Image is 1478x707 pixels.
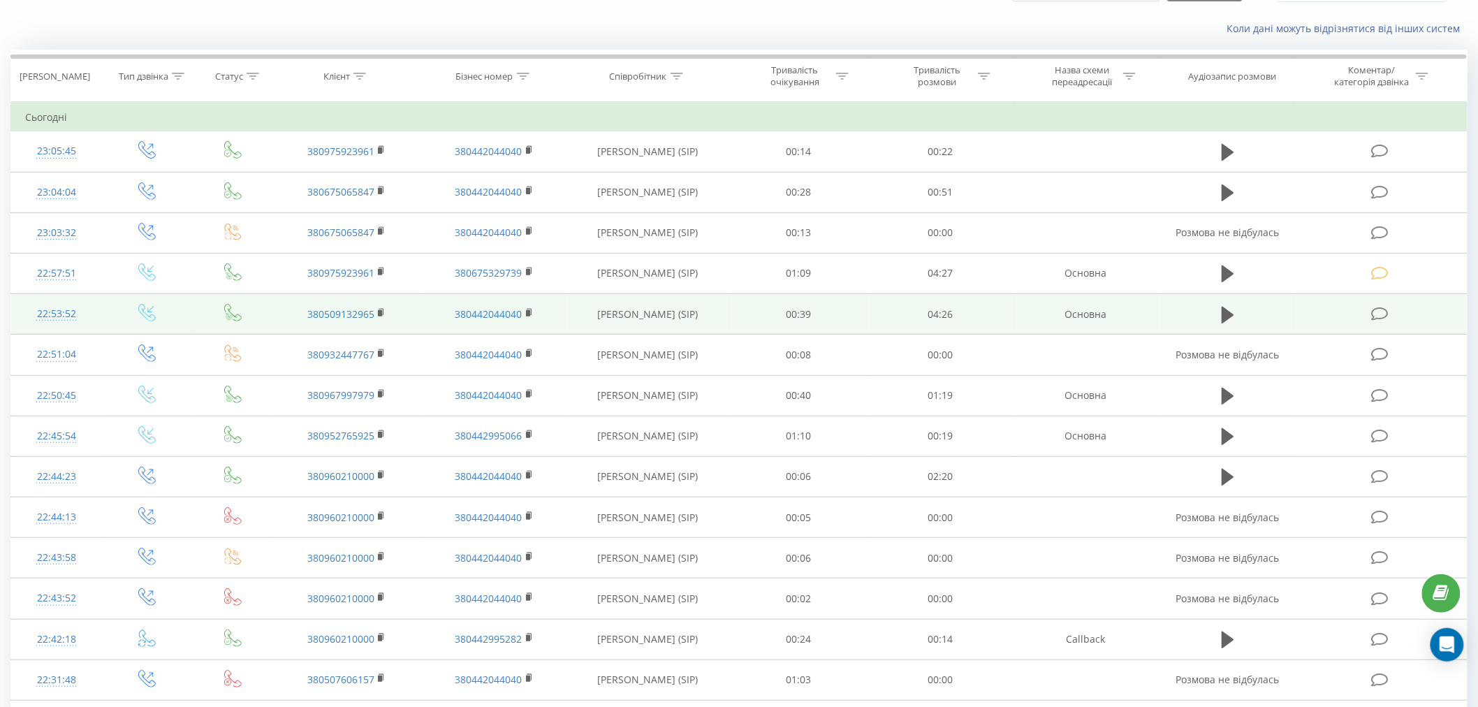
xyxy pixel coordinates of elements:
a: 380442044040 [455,307,522,321]
td: [PERSON_NAME] (SIP) [568,172,727,212]
a: 380975923961 [307,266,374,279]
div: Бізнес номер [456,71,513,82]
span: Розмова не відбулась [1176,592,1280,605]
td: Callback [1012,619,1160,659]
td: Основна [1012,375,1160,416]
td: Основна [1012,294,1160,335]
a: 380507606157 [307,673,374,686]
td: Сьогодні [11,103,1468,131]
td: 00:14 [727,131,870,172]
div: [PERSON_NAME] [20,71,90,82]
a: 380932447767 [307,348,374,361]
div: 22:57:51 [25,260,88,287]
td: 00:40 [727,375,870,416]
td: [PERSON_NAME] (SIP) [568,578,727,619]
a: Коли дані можуть відрізнятися вiд інших систем [1227,22,1468,35]
td: 00:28 [727,172,870,212]
a: 380960210000 [307,592,374,605]
td: 00:00 [870,659,1012,700]
td: 04:27 [870,253,1012,293]
div: 23:05:45 [25,138,88,165]
a: 380442044040 [455,551,522,564]
td: [PERSON_NAME] (SIP) [568,212,727,253]
a: 380509132965 [307,307,374,321]
div: Тривалість очікування [758,64,833,88]
td: 00:06 [727,538,870,578]
td: [PERSON_NAME] (SIP) [568,659,727,700]
a: 380960210000 [307,632,374,646]
a: 380442044040 [455,348,522,361]
a: 380675329739 [455,266,522,279]
td: 01:03 [727,659,870,700]
td: 00:22 [870,131,1012,172]
span: Розмова не відбулась [1176,226,1280,239]
div: 22:51:04 [25,341,88,368]
td: [PERSON_NAME] (SIP) [568,416,727,456]
div: 22:31:48 [25,666,88,694]
div: Статус [215,71,243,82]
div: 23:04:04 [25,179,88,206]
div: Тип дзвінка [119,71,168,82]
div: Open Intercom Messenger [1431,628,1464,662]
div: Коментар/категорія дзвінка [1331,64,1412,88]
td: 00:06 [727,456,870,497]
a: 380675065847 [307,226,374,239]
td: 00:14 [870,619,1012,659]
span: Розмова не відбулась [1176,511,1280,524]
span: Розмова не відбулась [1176,673,1280,686]
div: 22:43:52 [25,585,88,612]
td: [PERSON_NAME] (SIP) [568,456,727,497]
span: Розмова не відбулась [1176,551,1280,564]
a: 380442995066 [455,429,522,442]
a: 380952765925 [307,429,374,442]
td: [PERSON_NAME] (SIP) [568,619,727,659]
div: 22:42:18 [25,626,88,653]
td: 01:10 [727,416,870,456]
td: 01:09 [727,253,870,293]
a: 380960210000 [307,469,374,483]
td: 00:02 [727,578,870,619]
td: 00:13 [727,212,870,253]
a: 380442044040 [455,185,522,198]
td: 00:05 [727,497,870,538]
td: [PERSON_NAME] (SIP) [568,294,727,335]
div: Аудіозапис розмови [1189,71,1277,82]
a: 380960210000 [307,551,374,564]
td: [PERSON_NAME] (SIP) [568,497,727,538]
div: 22:45:54 [25,423,88,450]
td: 00:51 [870,172,1012,212]
td: [PERSON_NAME] (SIP) [568,131,727,172]
a: 380975923961 [307,145,374,158]
td: 00:00 [870,497,1012,538]
td: 00:24 [727,619,870,659]
td: 01:19 [870,375,1012,416]
td: Основна [1012,253,1160,293]
div: 23:03:32 [25,219,88,247]
td: [PERSON_NAME] (SIP) [568,253,727,293]
td: 00:08 [727,335,870,375]
a: 380442044040 [455,388,522,402]
td: [PERSON_NAME] (SIP) [568,335,727,375]
td: [PERSON_NAME] (SIP) [568,375,727,416]
td: 00:39 [727,294,870,335]
a: 380442995282 [455,632,522,646]
td: Основна [1012,416,1160,456]
div: Співробітник [610,71,667,82]
td: 02:20 [870,456,1012,497]
td: [PERSON_NAME] (SIP) [568,538,727,578]
a: 380442044040 [455,145,522,158]
a: 380960210000 [307,511,374,524]
div: Клієнт [323,71,350,82]
a: 380442044040 [455,226,522,239]
td: 00:00 [870,212,1012,253]
a: 380442044040 [455,673,522,686]
span: Розмова не відбулась [1176,348,1280,361]
div: 22:53:52 [25,300,88,328]
td: 00:19 [870,416,1012,456]
div: 22:44:13 [25,504,88,531]
td: 00:00 [870,578,1012,619]
div: 22:50:45 [25,382,88,409]
td: 00:00 [870,538,1012,578]
a: 380442044040 [455,592,522,605]
div: Тривалість розмови [900,64,974,88]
